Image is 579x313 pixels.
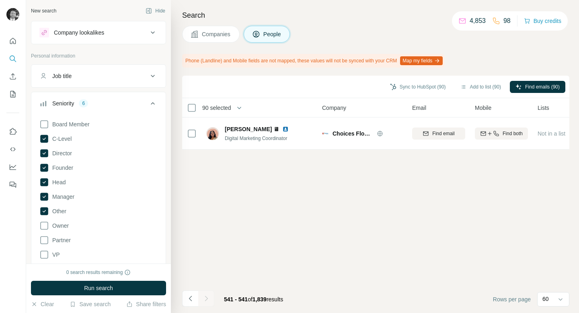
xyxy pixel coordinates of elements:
span: Find email [432,130,454,137]
span: results [224,296,283,303]
p: 98 [503,16,511,26]
div: 0 search results remaining [66,269,131,276]
button: Sync to HubSpot (90) [384,81,452,93]
button: My lists [6,87,19,101]
span: [PERSON_NAME] 🖥 [225,125,279,133]
button: Find both [475,128,528,140]
img: LinkedIn logo [282,126,289,132]
button: Job title [31,66,166,86]
span: Board Member [49,120,90,128]
button: Feedback [6,177,19,192]
span: Mobile [475,104,491,112]
button: Hide [140,5,171,17]
div: Company lookalikes [54,29,104,37]
span: People [263,30,282,38]
button: Navigate to previous page [182,290,198,307]
div: Phone (Landline) and Mobile fields are not mapped, these values will not be synced with your CRM [182,54,444,68]
button: Buy credits [524,15,561,27]
span: Manager [49,193,74,201]
h4: Search [182,10,569,21]
span: Run search [84,284,113,292]
button: Use Surfe API [6,142,19,156]
iframe: Intercom live chat [552,286,571,305]
img: Avatar [6,8,19,21]
span: C-Level [49,135,72,143]
span: Digital Marketing Coordinator [225,136,287,141]
p: 4,853 [470,16,486,26]
button: Clear [31,300,54,308]
button: Add to list (90) [455,81,507,93]
span: Founder [49,164,73,172]
span: Company [322,104,346,112]
button: Find emails (90) [510,81,565,93]
span: Partner [49,236,71,244]
span: Director [49,149,72,157]
button: Run search [31,281,166,295]
button: Quick start [6,34,19,48]
span: 90 selected [202,104,231,112]
button: Search [6,51,19,66]
div: Job title [52,72,72,80]
span: Lists [538,104,549,112]
span: Email [412,104,426,112]
button: Map my fields [400,56,443,65]
img: Avatar [206,127,219,140]
span: Other [49,207,66,215]
button: Enrich CSV [6,69,19,84]
div: New search [31,7,56,14]
img: Logo of Choices Flooring [322,130,329,137]
button: Save search [70,300,111,308]
button: Seniority6 [31,94,166,116]
span: Find emails (90) [525,83,560,91]
div: Seniority [52,99,74,107]
p: 60 [542,295,549,303]
span: Head [49,178,66,186]
span: VP [49,251,60,259]
span: Choices Flooring [333,130,373,138]
span: 1,839 [253,296,267,303]
span: Rows per page [493,295,531,303]
span: Not in a list [538,130,565,137]
button: Share filters [126,300,166,308]
span: Find both [503,130,523,137]
button: Company lookalikes [31,23,166,42]
span: of [248,296,253,303]
button: Dashboard [6,160,19,174]
span: Companies [202,30,231,38]
div: 6 [79,100,88,107]
button: Use Surfe on LinkedIn [6,124,19,139]
p: Personal information [31,52,166,60]
button: Find email [412,128,465,140]
span: 541 - 541 [224,296,248,303]
span: Owner [49,222,69,230]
